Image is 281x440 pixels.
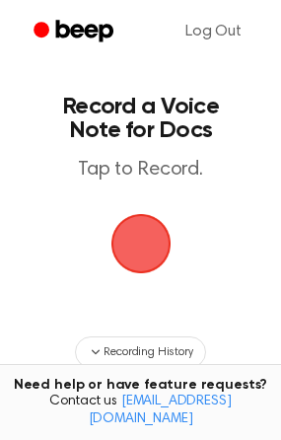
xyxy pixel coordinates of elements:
a: [EMAIL_ADDRESS][DOMAIN_NAME] [89,395,232,426]
span: Recording History [104,343,192,361]
p: Tap to Record. [35,158,246,183]
img: Beep Logo [111,214,171,273]
h1: Record a Voice Note for Docs [35,95,246,142]
span: Contact us [12,394,269,428]
a: Log Out [166,8,261,55]
button: Recording History [75,336,205,368]
a: Beep [20,13,131,51]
